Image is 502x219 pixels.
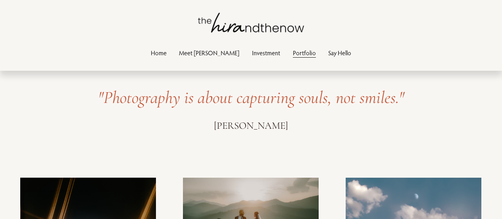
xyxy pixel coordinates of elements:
[214,120,288,132] span: [PERSON_NAME]
[252,48,280,58] a: Investment
[198,13,304,33] img: thehirandthenow
[98,87,404,108] em: "Photography is about capturing souls, not smiles."
[151,48,167,58] a: Home
[179,48,239,58] a: Meet [PERSON_NAME]
[293,48,316,58] a: Portfolio
[328,48,351,58] a: Say Hello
